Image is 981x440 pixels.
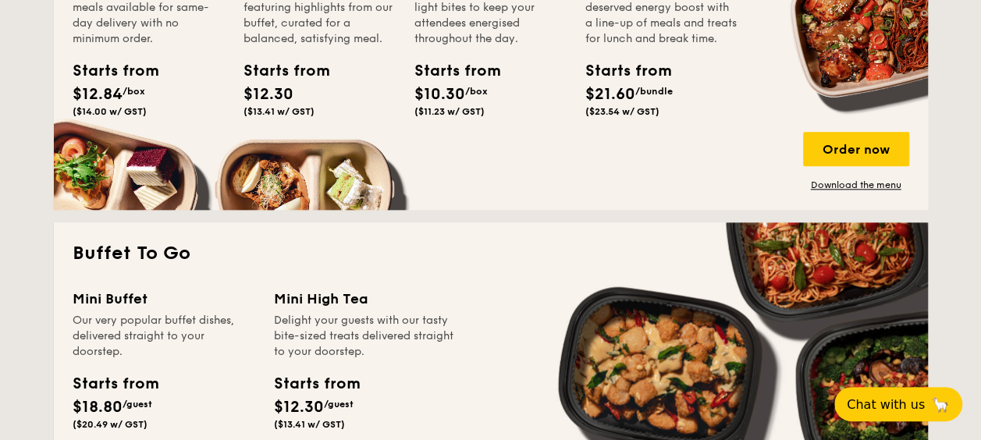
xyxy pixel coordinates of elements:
span: /box [465,86,488,97]
div: Starts from [414,59,485,83]
div: Order now [803,132,909,166]
span: $21.60 [585,85,635,104]
span: $12.84 [73,85,123,104]
button: Chat with us🦙 [834,387,962,421]
div: Starts from [73,59,143,83]
span: ($13.41 w/ GST) [274,419,345,430]
span: 🦙 [931,396,950,413]
span: $10.30 [414,85,465,104]
div: Starts from [73,372,158,396]
div: Starts from [274,372,359,396]
a: Download the menu [803,179,909,191]
span: ($23.54 w/ GST) [585,106,659,117]
span: /guest [324,399,354,410]
div: Our very popular buffet dishes, delivered straight to your doorstep. [73,313,255,360]
span: ($11.23 w/ GST) [414,106,485,117]
span: $12.30 [243,85,293,104]
h2: Buffet To Go [73,241,909,266]
span: ($13.41 w/ GST) [243,106,315,117]
span: /box [123,86,145,97]
div: Delight your guests with our tasty bite-sized treats delivered straight to your doorstep. [274,313,457,360]
div: Mini Buffet [73,288,255,310]
span: $12.30 [274,398,324,417]
span: /bundle [635,86,673,97]
span: ($14.00 w/ GST) [73,106,147,117]
span: /guest [123,399,152,410]
div: Mini High Tea [274,288,457,310]
div: Starts from [243,59,314,83]
span: ($20.49 w/ GST) [73,419,148,430]
span: $18.80 [73,398,123,417]
div: Starts from [585,59,656,83]
span: Chat with us [847,397,925,412]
